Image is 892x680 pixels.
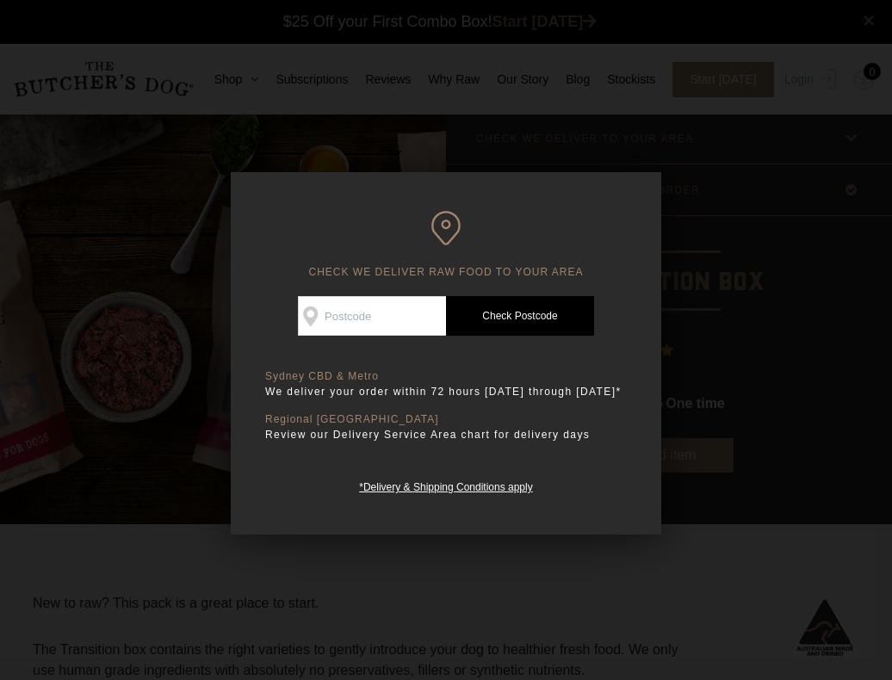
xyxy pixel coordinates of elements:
[446,296,594,336] a: Check Postcode
[298,296,446,336] input: Postcode
[265,413,627,426] p: Regional [GEOGRAPHIC_DATA]
[265,383,627,400] p: We deliver your order within 72 hours [DATE] through [DATE]*
[359,477,532,493] a: *Delivery & Shipping Conditions apply
[265,211,627,279] h6: CHECK WE DELIVER RAW FOOD TO YOUR AREA
[265,370,627,383] p: Sydney CBD & Metro
[265,426,627,443] p: Review our Delivery Service Area chart for delivery days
